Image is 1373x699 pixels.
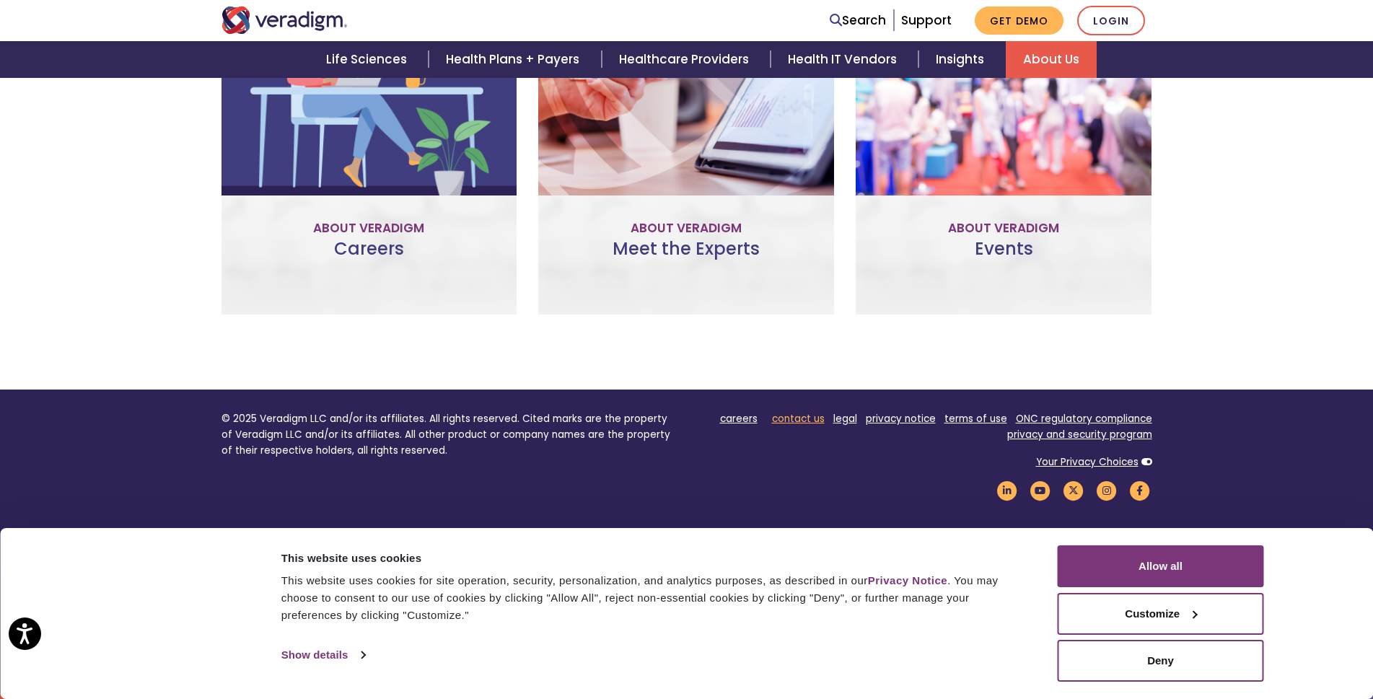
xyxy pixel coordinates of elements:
button: Deny [1058,640,1264,682]
button: Customize [1058,593,1264,635]
a: Show details [281,644,365,666]
a: careers [720,412,758,426]
a: Veradigm LinkedIn Link [995,484,1019,498]
a: privacy notice [866,412,936,426]
a: About Us [1006,41,1097,78]
iframe: Drift Chat Widget [1096,595,1356,682]
a: Healthcare Providers [602,41,771,78]
button: Allow all [1058,545,1264,587]
div: This website uses cookies for site operation, security, personalization, and analytics purposes, ... [281,572,1025,624]
a: privacy and security program [1007,428,1152,441]
a: Health IT Vendors [771,41,918,78]
a: contact us [772,412,825,426]
a: Get Demo [975,6,1063,35]
a: legal [833,412,857,426]
a: Your Privacy Choices [1036,455,1139,469]
a: Login [1077,6,1145,35]
a: ONC regulatory compliance [1016,412,1152,426]
a: terms of use [944,412,1007,426]
a: Veradigm Instagram Link [1095,484,1119,498]
a: Insights [918,41,1006,78]
img: Veradigm logo [221,6,348,34]
a: Search [830,11,886,30]
div: This website uses cookies [281,550,1025,567]
a: Veradigm YouTube Link [1028,484,1053,498]
a: Veradigm Facebook Link [1128,484,1152,498]
p: About Veradigm [233,219,506,238]
h3: Careers [233,239,506,281]
p: © 2025 Veradigm LLC and/or its affiliates. All rights reserved. Cited marks are the property of V... [221,411,676,458]
a: Support [901,12,952,29]
p: About Veradigm [867,219,1140,238]
h3: Meet the Experts [550,239,823,281]
p: About Veradigm [550,219,823,238]
a: Life Sciences [309,41,429,78]
h3: Events [867,239,1140,281]
a: Health Plans + Payers [429,41,601,78]
a: Veradigm Twitter Link [1061,484,1086,498]
a: Privacy Notice [868,574,947,586]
